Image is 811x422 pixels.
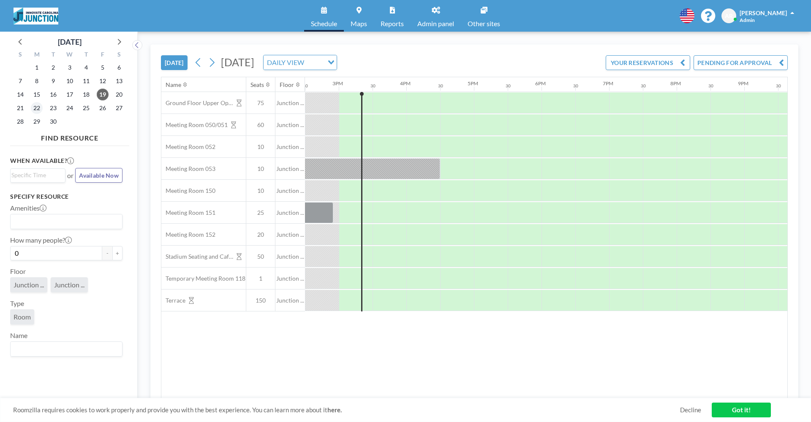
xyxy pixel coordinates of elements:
[13,406,680,414] span: Roomzilla requires cookies to work properly and provide you with the best experience. You can lea...
[275,231,305,238] span: Junction ...
[161,143,215,151] span: Meeting Room 052
[64,75,76,87] span: Wednesday, September 10, 2025
[67,171,73,180] span: or
[80,75,92,87] span: Thursday, September 11, 2025
[246,253,275,260] span: 50
[45,50,62,61] div: T
[97,62,109,73] span: Friday, September 5, 2025
[694,55,788,70] button: PENDING FOR APPROVAL
[78,50,94,61] div: T
[606,55,690,70] button: YOUR RESERVATIONS
[776,83,781,89] div: 30
[80,89,92,100] span: Thursday, September 18, 2025
[14,75,26,87] span: Sunday, September 7, 2025
[275,275,305,282] span: Junction ...
[166,81,181,89] div: Name
[275,121,305,129] span: Junction ...
[111,50,127,61] div: S
[47,62,59,73] span: Tuesday, September 2, 2025
[80,62,92,73] span: Thursday, September 4, 2025
[161,121,228,129] span: Meeting Room 050/051
[246,275,275,282] span: 1
[264,55,337,70] div: Search for option
[10,130,129,142] h4: FIND RESOURCE
[303,83,308,89] div: 30
[332,80,343,87] div: 3PM
[64,102,76,114] span: Wednesday, September 24, 2025
[417,20,454,27] span: Admin panel
[725,12,733,20] span: AR
[113,62,125,73] span: Saturday, September 6, 2025
[307,57,323,68] input: Search for option
[246,165,275,173] span: 10
[161,165,215,173] span: Meeting Room 053
[10,331,27,340] label: Name
[265,57,306,68] span: DAILY VIEW
[47,89,59,100] span: Tuesday, September 16, 2025
[161,275,245,282] span: Temporary Meeting Room 118
[94,50,111,61] div: F
[161,55,188,70] button: [DATE]
[468,80,478,87] div: 5PM
[246,231,275,238] span: 20
[161,253,233,260] span: Stadium Seating and Cafe area
[11,214,122,229] div: Search for option
[97,89,109,100] span: Friday, September 19, 2025
[641,83,646,89] div: 30
[161,99,233,107] span: Ground Floor Upper Open Area
[246,121,275,129] span: 60
[221,56,254,68] span: [DATE]
[11,344,117,354] input: Search for option
[246,143,275,151] span: 10
[113,102,125,114] span: Saturday, September 27, 2025
[351,20,367,27] span: Maps
[31,62,43,73] span: Monday, September 1, 2025
[12,50,29,61] div: S
[47,116,59,127] span: Tuesday, September 30, 2025
[680,406,701,414] a: Decline
[31,89,43,100] span: Monday, September 15, 2025
[280,81,294,89] div: Floor
[161,297,185,304] span: Terrace
[97,102,109,114] span: Friday, September 26, 2025
[246,297,275,304] span: 150
[603,80,613,87] div: 7PM
[10,299,24,308] label: Type
[112,246,122,260] button: +
[370,83,376,89] div: 30
[712,403,771,417] a: Got it!
[311,20,337,27] span: Schedule
[11,170,60,180] input: Search for option
[275,187,305,195] span: Junction ...
[14,89,26,100] span: Sunday, September 14, 2025
[10,193,122,200] h3: Specify resource
[246,209,275,216] span: 25
[275,143,305,151] span: Junction ...
[740,9,787,16] span: [PERSON_NAME]
[381,20,404,27] span: Reports
[14,116,26,127] span: Sunday, September 28, 2025
[29,50,45,61] div: M
[31,116,43,127] span: Monday, September 29, 2025
[97,75,109,87] span: Friday, September 12, 2025
[31,75,43,87] span: Monday, September 8, 2025
[64,62,76,73] span: Wednesday, September 3, 2025
[11,216,117,227] input: Search for option
[468,20,500,27] span: Other sites
[738,80,748,87] div: 9PM
[14,281,44,289] span: Junction ...
[506,83,511,89] div: 30
[535,80,546,87] div: 6PM
[246,99,275,107] span: 75
[161,231,215,238] span: Meeting Room 152
[62,50,78,61] div: W
[10,267,26,276] label: Floor
[58,36,82,48] div: [DATE]
[14,102,26,114] span: Sunday, September 21, 2025
[113,75,125,87] span: Saturday, September 13, 2025
[275,253,305,260] span: Junction ...
[275,165,305,173] span: Junction ...
[80,102,92,114] span: Thursday, September 25, 2025
[75,168,122,183] button: Available Now
[14,8,58,24] img: organization-logo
